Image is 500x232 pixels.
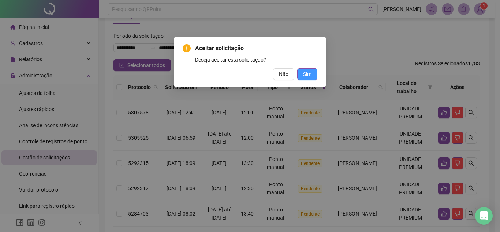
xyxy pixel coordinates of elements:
span: Sim [303,70,311,78]
span: exclamation-circle [183,44,191,52]
button: Sim [297,68,317,80]
span: Não [279,70,288,78]
span: Aceitar solicitação [195,44,317,53]
button: Não [273,68,294,80]
div: Open Intercom Messenger [475,207,493,225]
div: Deseja aceitar esta solicitação? [195,56,317,64]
